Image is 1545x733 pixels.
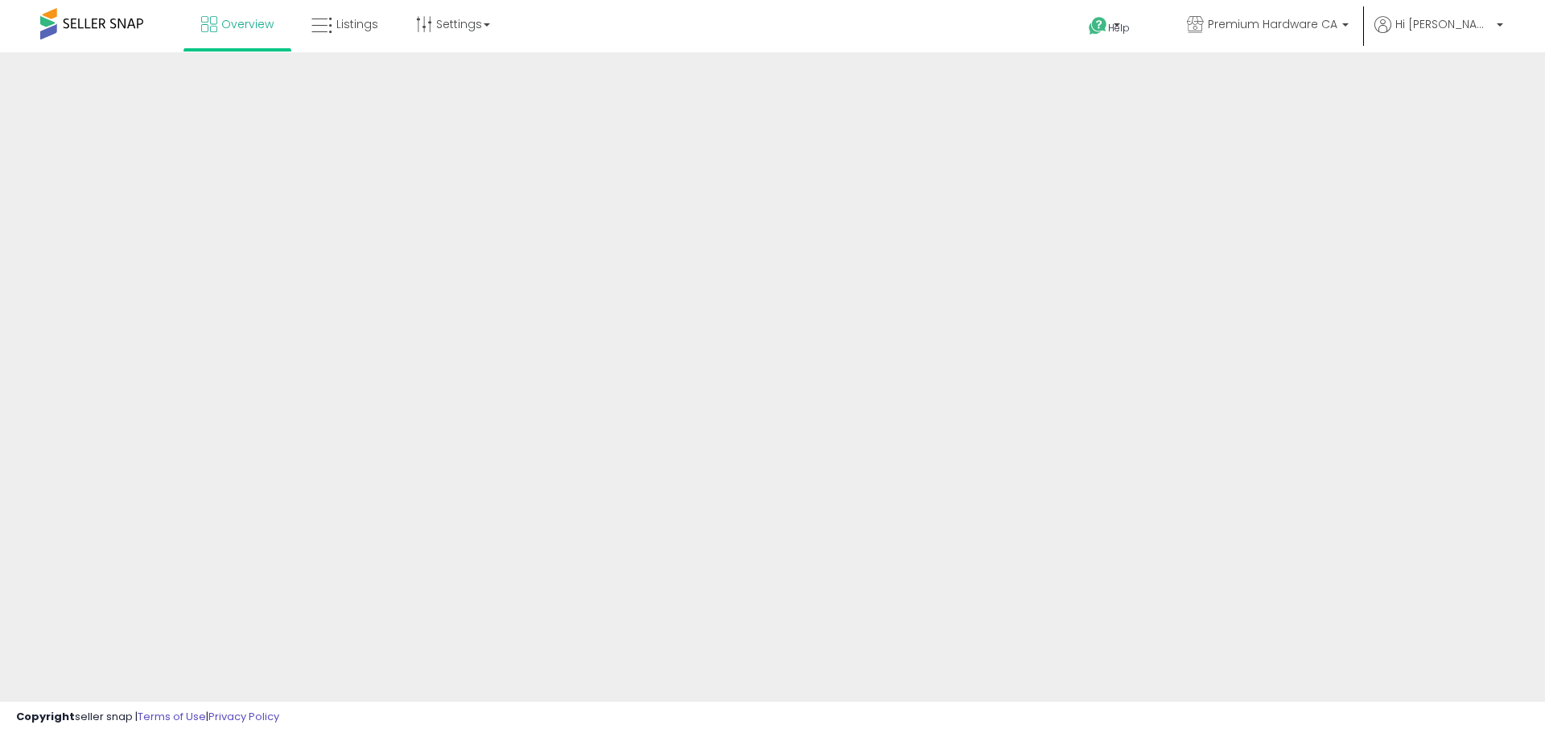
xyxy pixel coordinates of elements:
span: Listings [336,16,378,32]
i: Get Help [1088,16,1108,36]
strong: Copyright [16,709,75,724]
span: Overview [221,16,274,32]
div: seller snap | | [16,710,279,725]
a: Privacy Policy [208,709,279,724]
a: Help [1076,4,1161,52]
a: Terms of Use [138,709,206,724]
a: Hi [PERSON_NAME] [1374,16,1503,52]
span: Hi [PERSON_NAME] [1395,16,1492,32]
span: Premium Hardware CA [1208,16,1337,32]
span: Help [1108,21,1130,35]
